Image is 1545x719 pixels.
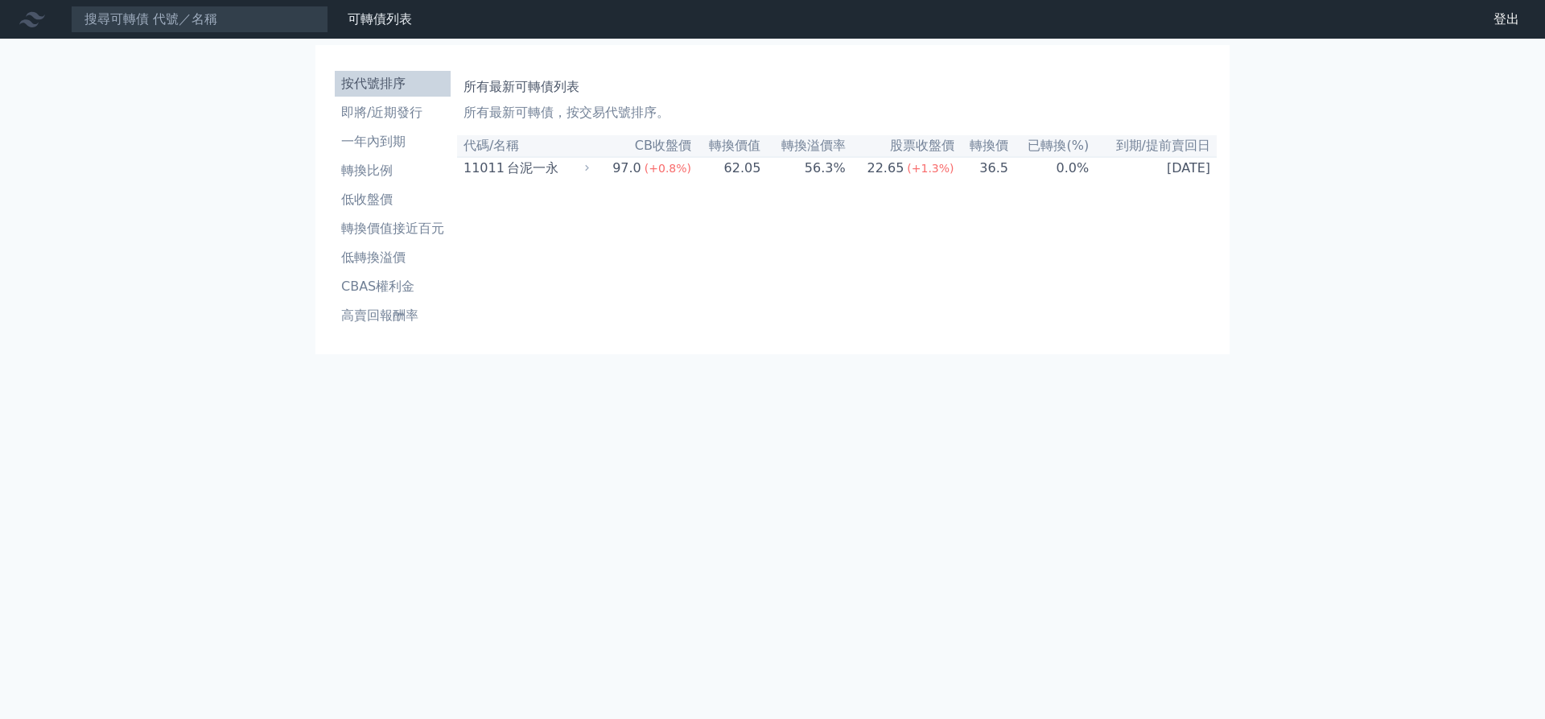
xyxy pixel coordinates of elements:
[335,216,451,242] a: 轉換價值接近百元
[335,303,451,329] a: 高賣回報酬率
[71,6,328,33] input: 搜尋可轉債 代號／名稱
[335,274,451,300] a: CBAS權利金
[1090,157,1217,179] td: [DATE]
[335,187,451,213] a: 低收盤價
[335,103,451,122] li: 即將/近期發行
[335,129,451,155] a: 一年內到期
[955,135,1009,157] th: 轉換價
[1090,135,1217,157] th: 到期/提前賣回日
[645,162,691,175] span: (+0.8%)
[955,157,1009,179] td: 36.5
[335,248,451,267] li: 低轉換溢價
[907,162,954,175] span: (+1.3%)
[335,245,451,271] a: 低轉換溢價
[348,11,412,27] a: 可轉債列表
[335,71,451,97] a: 按代號排序
[335,306,451,325] li: 高賣回報酬率
[463,103,1210,122] p: 所有最新可轉債，按交易代號排序。
[335,161,451,180] li: 轉換比例
[335,132,451,151] li: 一年內到期
[335,190,451,209] li: 低收盤價
[1481,6,1532,32] a: 登出
[1009,135,1090,157] th: 已轉換(%)
[463,159,503,178] div: 11011
[761,157,846,179] td: 56.3%
[335,100,451,126] a: 即將/近期發行
[847,135,955,157] th: 股票收盤價
[761,135,846,157] th: 轉換溢價率
[335,158,451,184] a: 轉換比例
[593,135,692,157] th: CB收盤價
[692,157,761,179] td: 62.05
[609,159,645,178] div: 97.0
[457,135,593,157] th: 代碼/名稱
[864,159,908,178] div: 22.65
[463,77,1210,97] h1: 所有最新可轉債列表
[335,219,451,238] li: 轉換價值接近百元
[1009,157,1090,179] td: 0.0%
[335,74,451,93] li: 按代號排序
[335,277,451,296] li: CBAS權利金
[507,159,586,178] div: 台泥一永
[692,135,761,157] th: 轉換價值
